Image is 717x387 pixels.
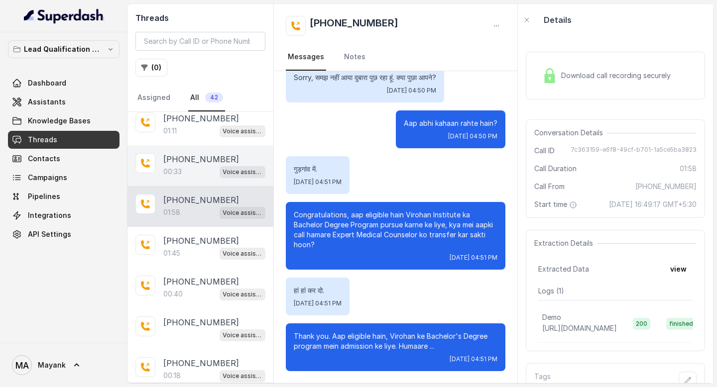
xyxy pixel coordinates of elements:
p: Congratulations, aap eligible hain Virohan Institute ka Bachelor Degree Program pursue karne ke l... [294,210,497,250]
button: view [664,260,693,278]
input: Search by Call ID or Phone Number [135,32,265,51]
text: MA [15,360,29,371]
p: Demo [542,312,561,322]
span: Integrations [28,210,71,220]
span: API Settings [28,229,71,239]
p: Lead Qualification AI Call [24,43,104,55]
p: [PHONE_NUMBER] [163,194,239,206]
a: Contacts [8,150,119,168]
a: Assigned [135,85,172,111]
a: Dashboard [8,74,119,92]
p: Sorry, समझ नहीं आया दुबारा पुछ रहा हूं. क्या पुछा आपने? [294,73,436,83]
a: Integrations [8,206,119,224]
p: [PHONE_NUMBER] [163,276,239,288]
span: Call ID [534,146,555,156]
a: All42 [188,85,225,111]
span: [DATE] 04:51 PM [450,355,497,363]
span: Extraction Details [534,238,597,248]
span: Extracted Data [538,264,589,274]
a: Mayank [8,351,119,379]
span: finished [666,318,696,330]
p: Voice assistant [223,249,262,259]
p: हां हां कर दो. [294,286,342,295]
a: Knowledge Bases [8,112,119,130]
p: Details [544,14,572,26]
a: Messages [286,44,326,71]
span: Dashboard [28,78,66,88]
span: Threads [28,135,57,145]
span: Assistants [28,97,66,107]
nav: Tabs [135,85,265,111]
a: Pipelines [8,188,119,205]
p: Voice assistant [223,208,262,218]
p: [PHONE_NUMBER] [163,235,239,247]
p: Voice assistant [223,126,262,136]
span: Pipelines [28,192,60,201]
img: Lock Icon [542,68,557,83]
span: [PHONE_NUMBER] [635,182,697,192]
h2: [PHONE_NUMBER] [310,16,398,36]
p: Voice assistant [223,167,262,177]
h2: Threads [135,12,265,24]
p: Logs ( 1 ) [538,286,693,296]
p: Voice assistant [223,330,262,340]
span: Campaigns [28,173,67,183]
span: 7c363159-e6f8-49cf-b701-1a5ce5ba3823 [571,146,697,156]
p: [PHONE_NUMBER] [163,112,239,124]
p: Voice assistant [223,371,262,381]
span: [DATE] 04:51 PM [294,178,342,186]
span: [DATE] 16:49:17 GMT+5:30 [609,199,697,209]
p: Thank you. Aap eligible hain, Virohan ke Bachelor's Degree program mein admission ke liye. Humaar... [294,331,497,351]
p: [PHONE_NUMBER] [163,357,239,369]
span: [DATE] 04:51 PM [450,254,497,262]
span: Download call recording securely [561,71,675,81]
span: Call From [534,182,565,192]
span: 200 [633,318,650,330]
button: Lead Qualification AI Call [8,40,119,58]
span: 01:58 [680,164,697,174]
span: Mayank [38,360,66,370]
span: [DATE] 04:50 PM [448,132,497,140]
a: Assistants [8,93,119,111]
span: 42 [205,93,223,102]
p: 01:58 [163,207,180,217]
span: [DATE] 04:51 PM [294,299,342,307]
span: [URL][DOMAIN_NAME] [542,324,617,332]
p: 00:40 [163,289,183,299]
span: Conversation Details [534,128,607,138]
p: 01:11 [163,126,177,136]
button: (0) [135,59,167,77]
span: Knowledge Bases [28,116,91,126]
a: API Settings [8,225,119,243]
p: [PHONE_NUMBER] [163,153,239,165]
nav: Tabs [286,44,505,71]
span: Contacts [28,154,60,164]
p: 00:18 [163,371,181,381]
p: Aap abhi kahaan rahte hain? [404,118,497,128]
p: गुड़गांव में. [294,164,342,174]
a: Notes [342,44,367,71]
p: [PHONE_NUMBER] [163,316,239,328]
span: [DATE] 04:50 PM [387,87,436,95]
p: 00:33 [163,167,182,177]
span: Call Duration [534,164,577,174]
a: Threads [8,131,119,149]
span: Start time [534,199,579,209]
p: Voice assistant [223,290,262,299]
img: light.svg [24,8,104,24]
a: Campaigns [8,169,119,187]
p: 01:45 [163,248,180,258]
